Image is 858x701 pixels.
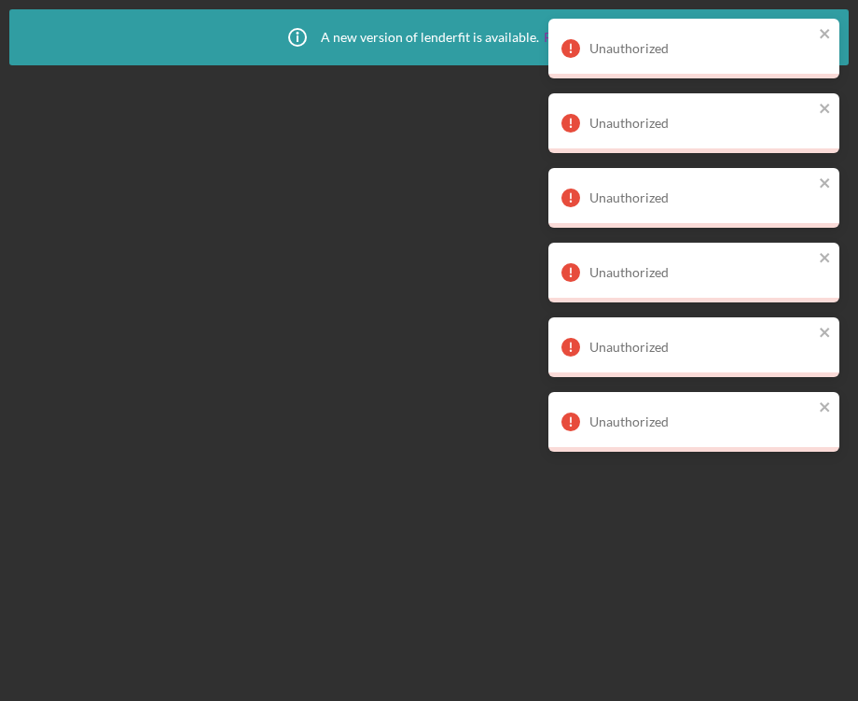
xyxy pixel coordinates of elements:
div: Unauthorized [589,190,813,205]
div: Unauthorized [589,41,813,56]
div: A new version of lenderfit is available. [274,14,584,61]
button: close [819,400,832,417]
button: close [819,325,832,343]
div: Unauthorized [589,116,813,131]
button: close [819,175,832,193]
button: close [819,26,832,44]
div: Unauthorized [589,265,813,280]
a: Reload [544,30,584,45]
button: close [819,250,832,268]
div: Unauthorized [589,340,813,355]
button: close [819,101,832,119]
div: Unauthorized [589,414,813,429]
